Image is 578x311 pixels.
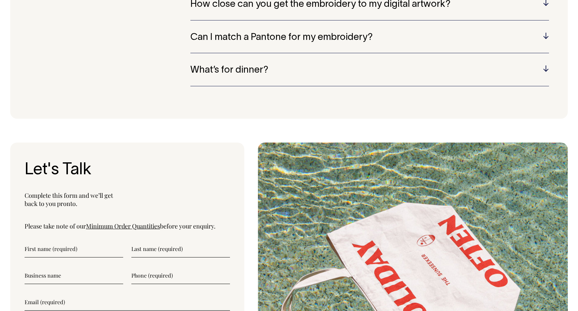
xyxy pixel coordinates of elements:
[131,240,230,257] input: Last name (required)
[25,240,123,257] input: First name (required)
[25,161,230,179] h3: Let's Talk
[25,267,123,284] input: Business name
[25,294,230,311] input: Email (required)
[25,222,230,230] p: Please take note of our before your enquiry.
[190,65,549,76] h5: What’s for dinner?
[131,267,230,284] input: Phone (required)
[25,191,230,208] p: Complete this form and we’ll get back to you pronto.
[190,32,549,43] h5: Can I match a Pantone for my embroidery?
[86,222,160,230] a: Minimum Order Quantities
